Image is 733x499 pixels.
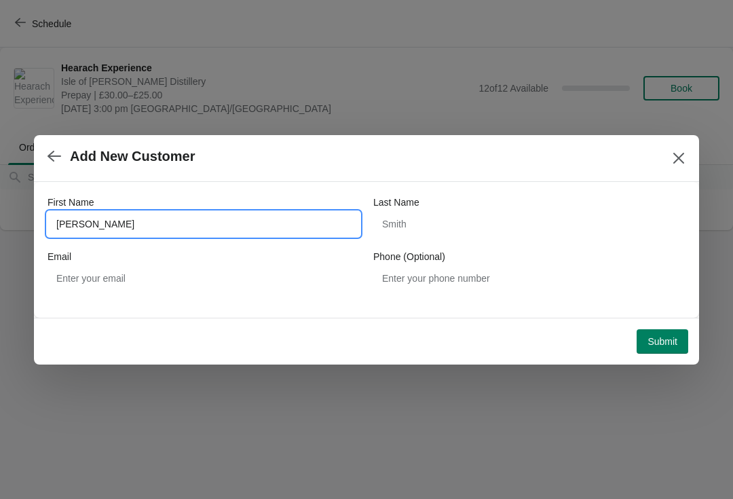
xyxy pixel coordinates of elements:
button: Close [666,146,691,170]
label: Phone (Optional) [373,250,445,263]
label: Last Name [373,196,419,209]
label: First Name [48,196,94,209]
input: Enter your email [48,266,360,291]
input: John [48,212,360,236]
input: Enter your phone number [373,266,685,291]
input: Smith [373,212,685,236]
h2: Add New Customer [70,149,195,164]
button: Submit [637,329,688,354]
label: Email [48,250,71,263]
span: Submit [647,336,677,347]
